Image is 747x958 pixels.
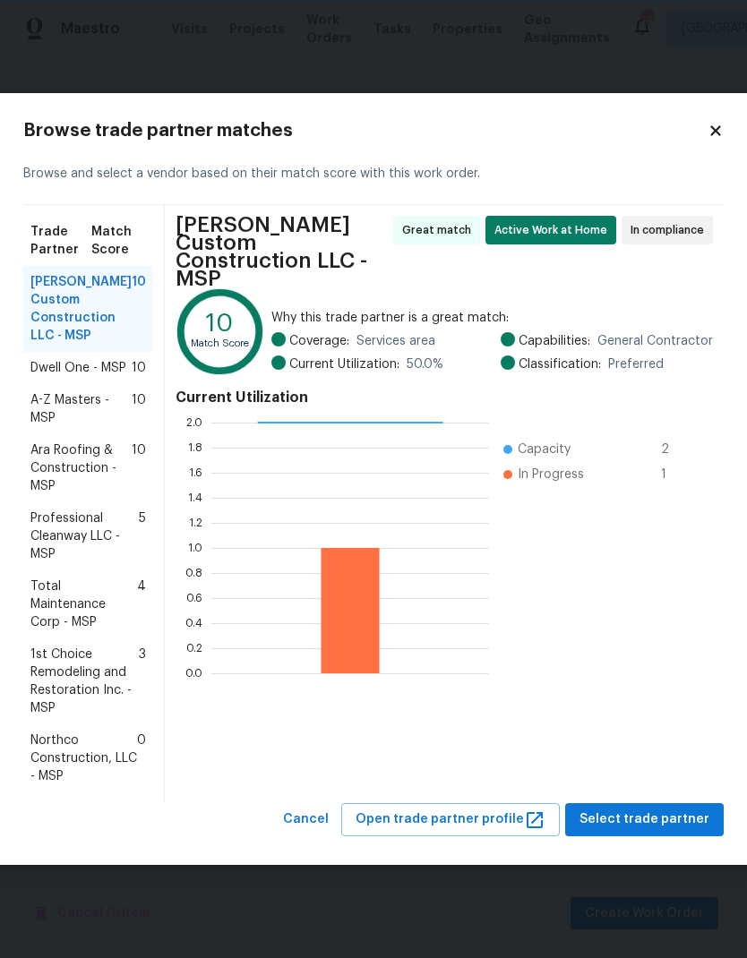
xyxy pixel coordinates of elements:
span: 10 [132,441,146,495]
text: 1.6 [189,467,202,478]
span: In compliance [631,221,711,239]
span: General Contractor [597,332,713,350]
span: [PERSON_NAME] Custom Construction LLC - MSP [30,273,132,345]
text: 1.8 [188,442,202,453]
span: 10 [132,391,146,427]
text: 1.4 [188,492,202,503]
div: Browse and select a vendor based on their match score with this work order. [23,143,724,205]
button: Select trade partner [565,803,724,836]
h4: Current Utilization [176,389,713,406]
span: In Progress [518,466,584,483]
span: 5 [139,509,146,563]
span: A-Z Masters - MSP [30,391,132,427]
span: Capabilities: [519,332,590,350]
span: Dwell One - MSP [30,359,126,377]
span: Capacity [518,441,571,458]
span: Why this trade partner is a great match: [271,309,713,327]
span: Cancel [283,808,329,831]
text: 0.6 [186,593,202,603]
span: Great match [402,221,478,239]
button: Cancel [276,803,336,836]
span: 1st Choice Remodeling and Restoration Inc. - MSP [30,646,139,717]
span: Select trade partner [580,808,709,831]
span: Trade Partner [30,223,91,259]
span: Total Maintenance Corp - MSP [30,577,137,631]
h2: Browse trade partner matches [23,122,708,140]
span: Services area [356,332,435,350]
span: 10 [132,359,146,377]
text: 1.2 [189,517,202,528]
span: Professional Cleanway LLC - MSP [30,509,139,563]
span: Ara Roofing & Construction - MSP [30,441,132,495]
text: Match Score [191,338,249,348]
span: 50.0 % [407,355,443,373]
text: 0.8 [185,568,202,578]
span: Current Utilization: [289,355,399,373]
span: 4 [137,577,146,631]
span: Coverage: [289,332,349,350]
span: 10 [132,273,146,345]
button: Open trade partner profile [341,803,560,836]
span: Northco Construction, LLC - MSP [30,731,137,785]
span: Classification: [519,355,601,373]
text: 1.0 [188,543,202,553]
span: 1 [661,466,690,483]
text: 2.0 [186,417,202,428]
span: Open trade partner profile [356,808,545,831]
text: 0.0 [185,668,202,679]
text: 0.4 [185,618,202,629]
span: Match Score [91,223,146,259]
span: 2 [661,441,690,458]
span: [PERSON_NAME] Custom Construction LLC - MSP [176,216,388,287]
span: 3 [139,646,146,717]
span: 0 [137,731,146,785]
span: Active Work at Home [494,221,614,239]
text: 0.2 [186,643,202,654]
span: Preferred [608,355,664,373]
text: 10 [206,312,233,337]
